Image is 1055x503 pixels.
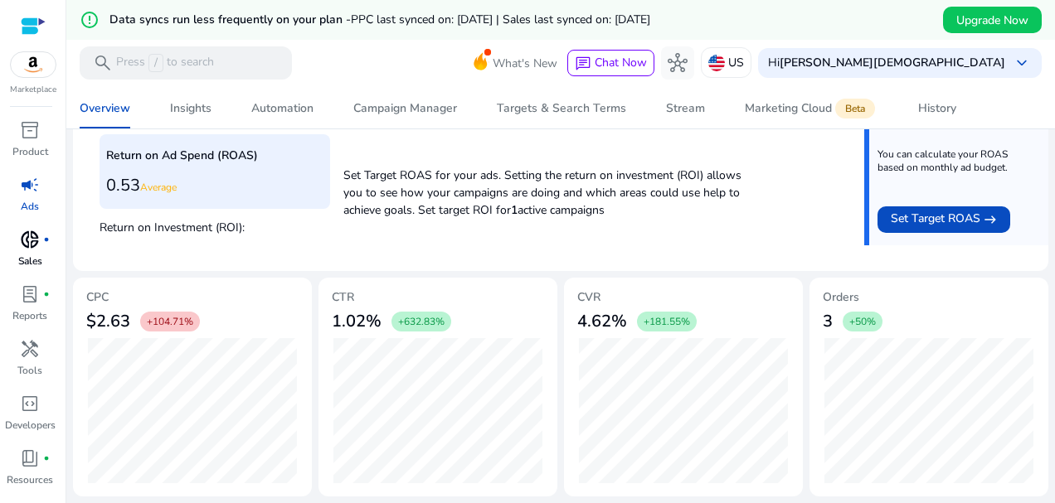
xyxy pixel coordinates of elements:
mat-icon: east [984,210,997,230]
span: keyboard_arrow_down [1012,53,1032,73]
p: Return on Ad Spend (ROAS) [106,147,323,164]
h5: CPC [86,291,299,305]
button: Set Target ROAS [878,206,1010,233]
span: hub [668,53,688,73]
button: hub [661,46,694,80]
h3: 1.02% [332,312,382,331]
span: chat [575,56,591,72]
div: Automation [251,103,314,114]
p: Set Target ROAS for your ads. Setting the return on investment (ROI) allows you to see how your c... [343,158,749,219]
div: Stream [666,103,705,114]
div: Insights [170,103,211,114]
h3: 4.62% [577,312,627,331]
span: +632.83% [398,315,445,328]
span: Set Target ROAS [891,210,980,230]
div: Targets & Search Terms [497,103,626,114]
button: Upgrade Now [943,7,1042,33]
h5: CTR [332,291,544,305]
p: Press to search [116,54,214,72]
span: book_4 [20,448,40,468]
button: chatChat Now [567,50,654,76]
p: Ads [21,199,39,214]
span: campaign [20,175,40,195]
b: [PERSON_NAME][DEMOGRAPHIC_DATA] [780,55,1005,70]
h3: 3 [823,312,833,331]
h5: Data syncs run less frequently on your plan - [109,13,650,27]
p: Sales [18,254,42,268]
span: / [148,54,163,72]
p: Hi [768,57,1005,69]
span: inventory_2 [20,120,40,140]
span: lab_profile [20,284,40,304]
span: Upgrade Now [956,12,1028,29]
span: +181.55% [644,315,690,328]
span: handyman [20,339,40,359]
span: code_blocks [20,394,40,414]
span: Average [140,181,177,194]
mat-icon: error_outline [80,10,100,30]
p: Marketplace [10,84,56,96]
p: US [728,48,744,77]
span: fiber_manual_record [43,291,50,297]
h5: Orders [823,291,1035,305]
h5: CVR [577,291,790,305]
div: Overview [80,103,130,114]
b: 1 [511,202,518,218]
span: fiber_manual_record [43,236,50,243]
div: Marketing Cloud [745,102,878,115]
span: Beta [835,99,875,118]
span: fiber_manual_record [43,455,50,462]
img: amazon.svg [11,52,56,77]
p: Product [12,144,48,159]
p: Return on Investment (ROI): [100,215,330,236]
p: You can calculate your ROAS based on monthly ad budget. [878,148,1036,174]
img: us.svg [708,55,725,71]
p: Reports [12,308,47,323]
span: PPC last synced on: [DATE] | Sales last synced on: [DATE] [351,12,650,27]
p: Tools [17,363,42,378]
span: search [93,53,113,73]
h3: $2.63 [86,312,130,331]
span: +50% [849,315,876,328]
span: donut_small [20,230,40,249]
h3: 0.53 [106,176,323,196]
p: Developers [5,418,56,433]
span: Chat Now [595,55,647,70]
span: +104.71% [147,315,193,328]
span: What's New [493,49,557,78]
div: Campaign Manager [353,103,457,114]
div: History [918,103,956,114]
p: Resources [7,472,53,487]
